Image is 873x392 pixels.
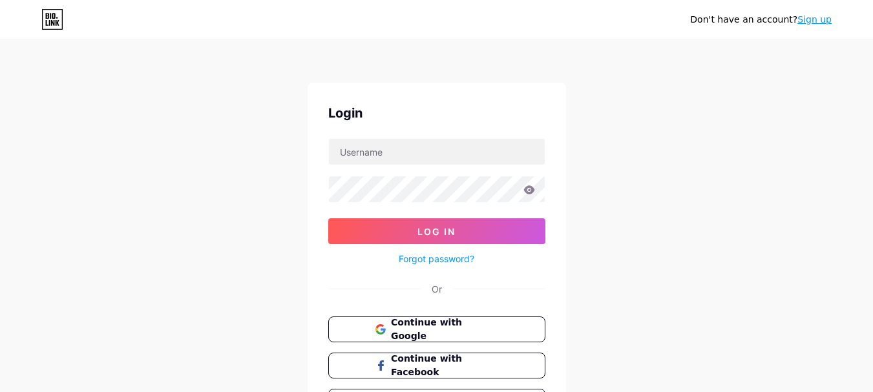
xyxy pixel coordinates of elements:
[797,14,832,25] a: Sign up
[328,103,545,123] div: Login
[399,252,474,265] a: Forgot password?
[328,218,545,244] button: Log In
[432,282,442,296] div: Or
[391,352,498,379] span: Continue with Facebook
[391,316,498,343] span: Continue with Google
[417,226,456,237] span: Log In
[690,13,832,26] div: Don't have an account?
[329,139,545,165] input: Username
[328,316,545,342] button: Continue with Google
[328,353,545,378] button: Continue with Facebook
